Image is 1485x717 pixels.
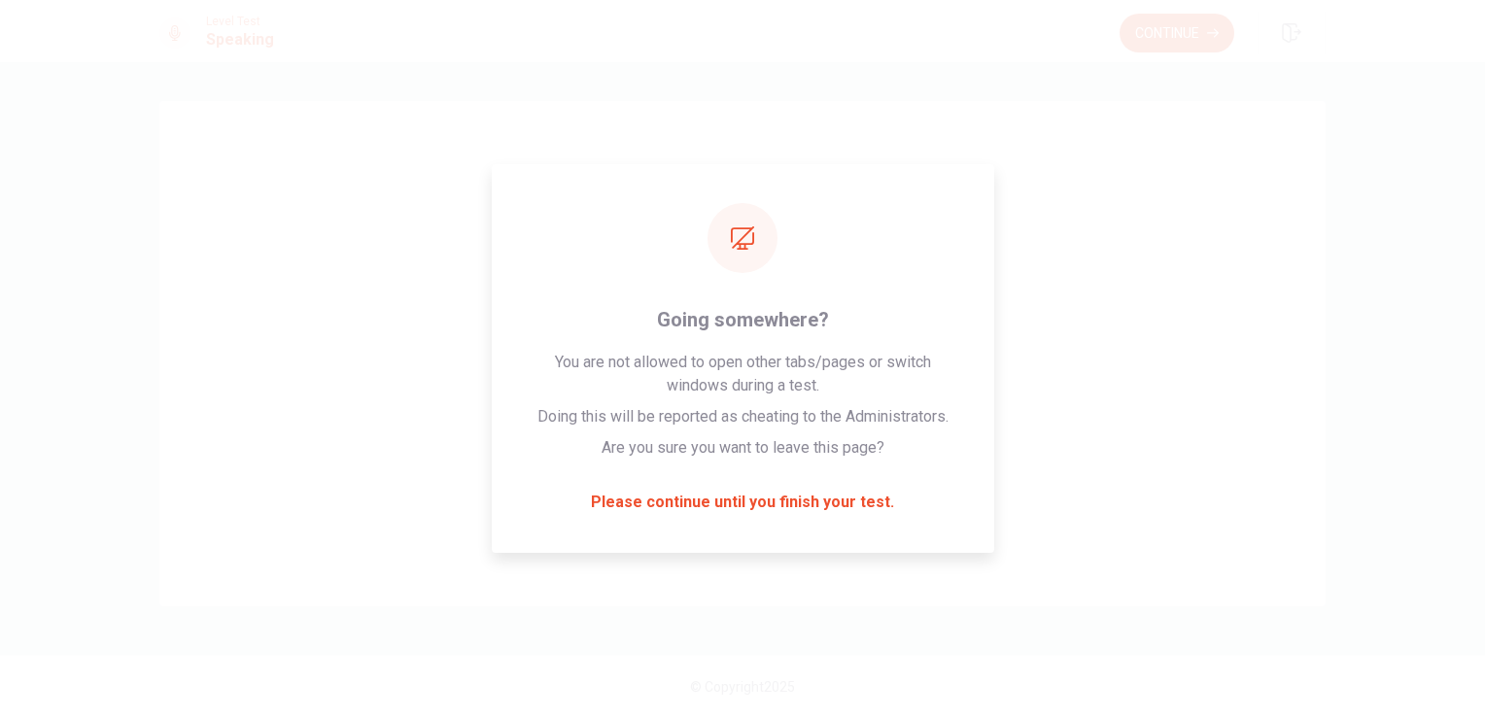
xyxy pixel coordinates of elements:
span: Level Test [206,15,274,28]
button: Continue [1120,14,1234,52]
h1: Speaking [206,28,274,51]
span: Click on continue to move on. [528,412,957,435]
span: © Copyright 2025 [690,679,795,695]
span: You have seen all of the questions in the Speaking section [528,373,957,396]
